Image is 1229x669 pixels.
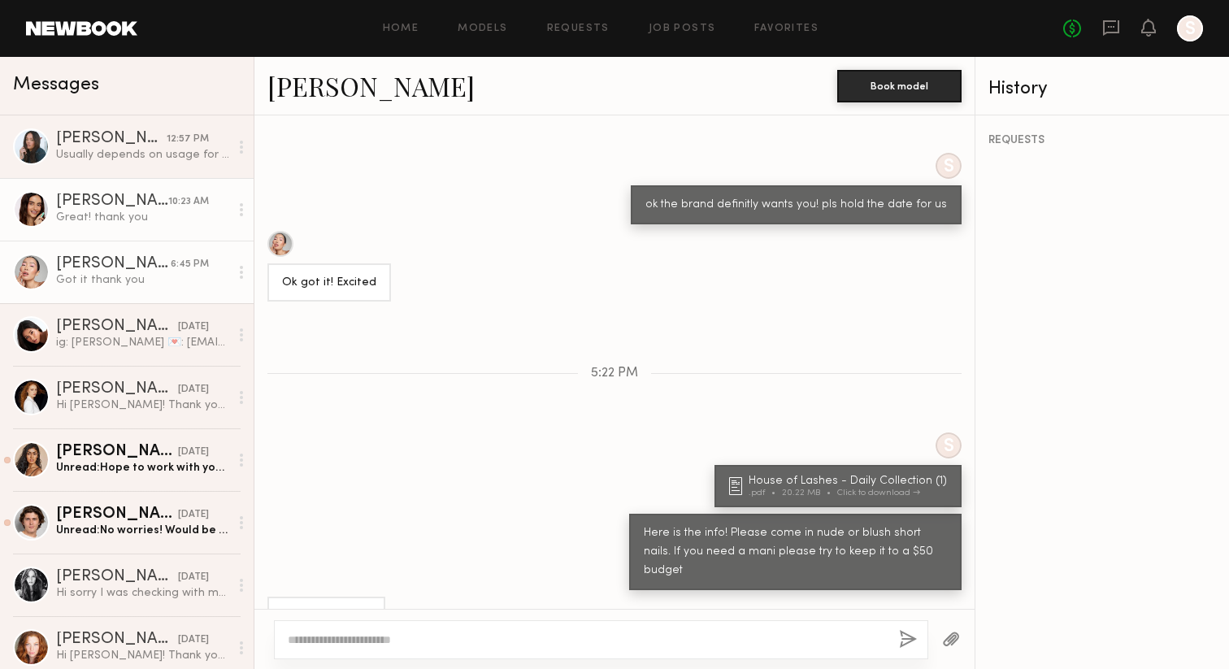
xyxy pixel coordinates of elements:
[178,570,209,585] div: [DATE]
[178,445,209,460] div: [DATE]
[837,489,920,497] div: Click to download
[282,274,376,293] div: Ok got it! Excited
[383,24,419,34] a: Home
[988,80,1216,98] div: History
[178,319,209,335] div: [DATE]
[56,397,229,413] div: Hi [PERSON_NAME]! Thank you for reaching out I just got access back to my newbook! I’m currently ...
[178,382,209,397] div: [DATE]
[171,257,209,272] div: 6:45 PM
[178,632,209,648] div: [DATE]
[749,489,782,497] div: .pdf
[56,506,178,523] div: [PERSON_NAME]
[56,632,178,648] div: [PERSON_NAME]
[56,210,229,225] div: Great! thank you
[56,648,229,663] div: Hi [PERSON_NAME]! Thank you so much for reaching out. I have so many bookings coming in that I’m ...
[167,132,209,147] div: 12:57 PM
[754,24,819,34] a: Favorites
[988,135,1216,146] div: REQUESTS
[267,68,475,103] a: [PERSON_NAME]
[56,585,229,601] div: Hi sorry I was checking with my agent about availability. I’m not sure I can do it for that low o...
[13,76,99,94] span: Messages
[178,507,209,523] div: [DATE]
[837,78,962,92] a: Book model
[56,319,178,335] div: [PERSON_NAME]
[649,24,716,34] a: Job Posts
[282,607,371,626] div: Got it thank you
[837,70,962,102] button: Book model
[56,131,167,147] div: [PERSON_NAME]
[168,194,209,210] div: 10:23 AM
[547,24,610,34] a: Requests
[645,196,947,215] div: ok the brand definitly wants you! pls hold the date for us
[782,489,837,497] div: 20.22 MB
[56,256,171,272] div: [PERSON_NAME]
[1177,15,1203,41] a: S
[458,24,507,34] a: Models
[56,523,229,538] div: Unread: No worries! Would be great to work together on something else in the future. Thanks for l...
[56,381,178,397] div: [PERSON_NAME]
[749,476,952,487] div: House of Lashes - Daily Collection (1)
[56,193,168,210] div: [PERSON_NAME]
[56,444,178,460] div: [PERSON_NAME]
[56,460,229,476] div: Unread: Hope to work with you in the future 🤍
[56,272,229,288] div: Got it thank you
[644,524,947,580] div: Here is the info! Please come in nude or blush short nails. If you need a mani please try to keep...
[591,367,638,380] span: 5:22 PM
[729,476,952,497] a: House of Lashes - Daily Collection (1).pdf20.22 MBClick to download
[56,569,178,585] div: [PERSON_NAME]
[56,147,229,163] div: Usually depends on usage for photos but yes that works. Thank you.
[56,335,229,350] div: ig: [PERSON_NAME] 💌: [EMAIL_ADDRESS][DOMAIN_NAME]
